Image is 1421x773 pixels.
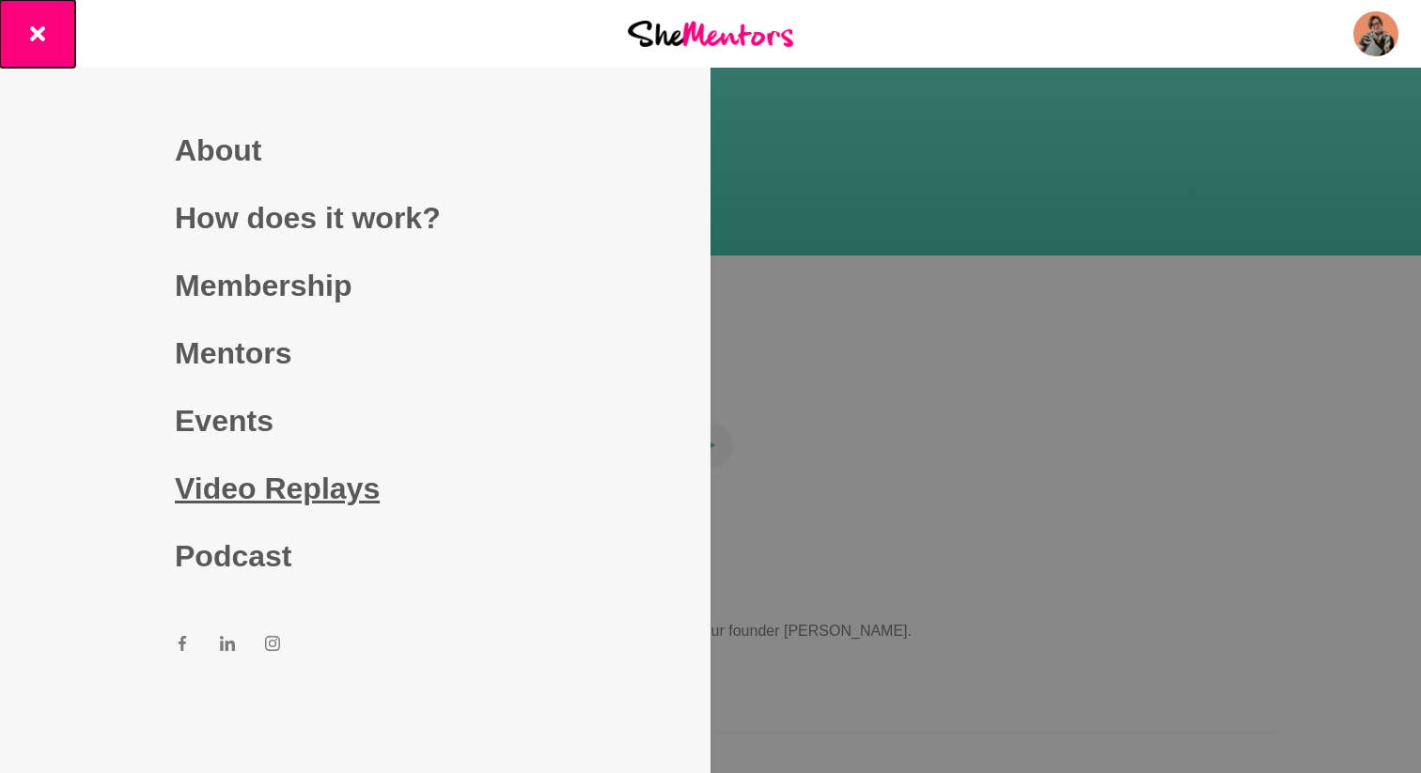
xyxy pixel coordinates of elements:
[175,522,536,590] a: Podcast
[265,635,280,657] a: Instagram
[175,184,536,252] a: How does it work?
[175,116,536,184] a: About
[175,319,536,387] a: Mentors
[175,387,536,455] a: Events
[175,455,536,522] a: Video Replays
[628,21,793,46] img: She Mentors Logo
[175,635,190,657] a: Facebook
[220,635,235,657] a: LinkedIn
[175,252,536,319] a: Membership
[1353,11,1398,56] img: Yulia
